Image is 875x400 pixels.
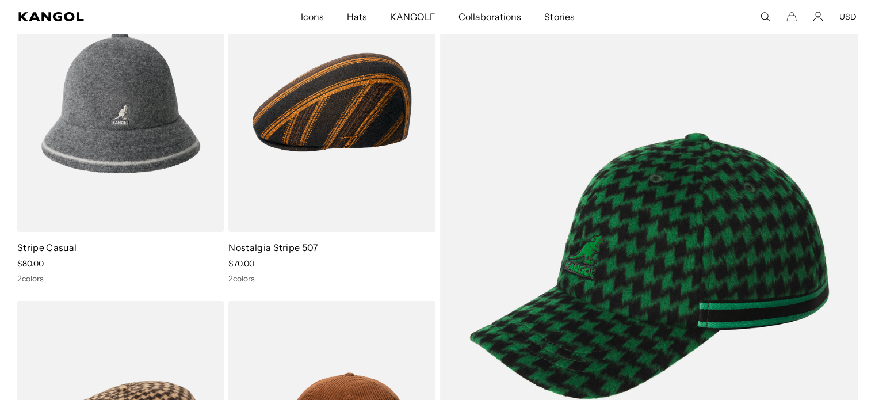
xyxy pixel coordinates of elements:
[17,242,77,253] a: Stripe Casual
[18,12,199,21] a: Kangol
[813,12,823,22] a: Account
[17,258,44,269] span: $80.00
[17,273,224,284] div: 2 colors
[760,12,770,22] summary: Search here
[228,258,254,269] span: $70.00
[228,242,318,253] a: Nostalgia Stripe 507
[228,273,435,284] div: 2 colors
[786,12,797,22] button: Cart
[839,12,857,22] button: USD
